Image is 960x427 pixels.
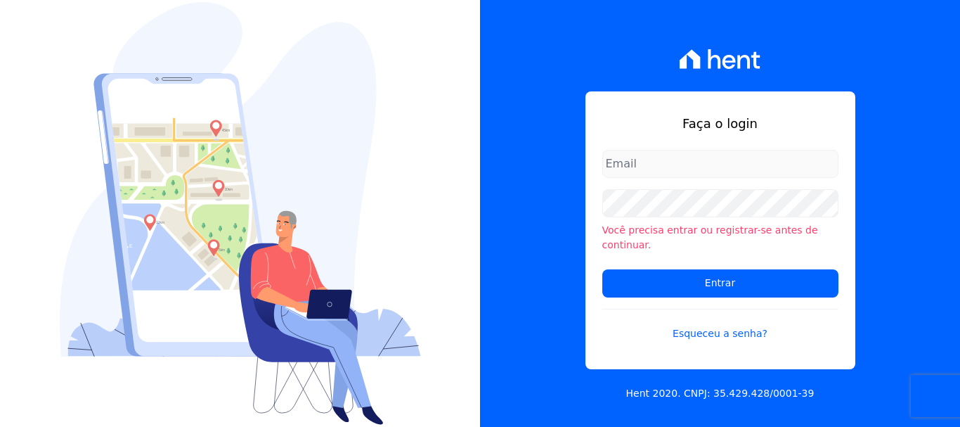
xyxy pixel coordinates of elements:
[602,150,838,178] input: Email
[602,114,838,133] h1: Faça o login
[626,386,815,401] p: Hent 2020. CNPJ: 35.429.428/0001-39
[60,2,421,425] img: Login
[602,223,838,253] li: Você precisa entrar ou registrar-se antes de continuar.
[602,269,838,298] input: Entrar
[602,309,838,341] a: Esqueceu a senha?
